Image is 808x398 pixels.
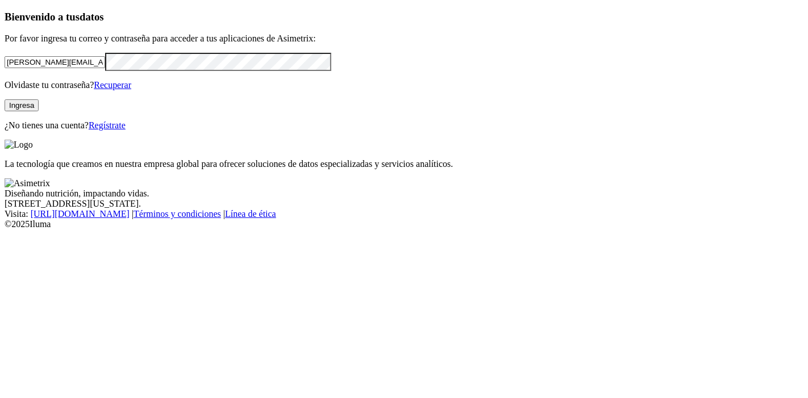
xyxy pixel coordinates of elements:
p: Olvidaste tu contraseña? [5,80,803,90]
input: Tu correo [5,56,105,68]
p: Por favor ingresa tu correo y contraseña para acceder a tus aplicaciones de Asimetrix: [5,33,803,44]
p: ¿No tienes una cuenta? [5,120,803,131]
div: Visita : | | [5,209,803,219]
a: Recuperar [94,80,131,90]
h3: Bienvenido a tus [5,11,803,23]
div: © 2025 Iluma [5,219,803,229]
button: Ingresa [5,99,39,111]
p: La tecnología que creamos en nuestra empresa global para ofrecer soluciones de datos especializad... [5,159,803,169]
span: datos [80,11,104,23]
div: [STREET_ADDRESS][US_STATE]. [5,199,803,209]
a: Línea de ética [225,209,276,219]
a: Términos y condiciones [134,209,221,219]
a: Regístrate [89,120,126,130]
img: Logo [5,140,33,150]
a: [URL][DOMAIN_NAME] [31,209,130,219]
div: Diseñando nutrición, impactando vidas. [5,188,803,199]
img: Asimetrix [5,178,50,188]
